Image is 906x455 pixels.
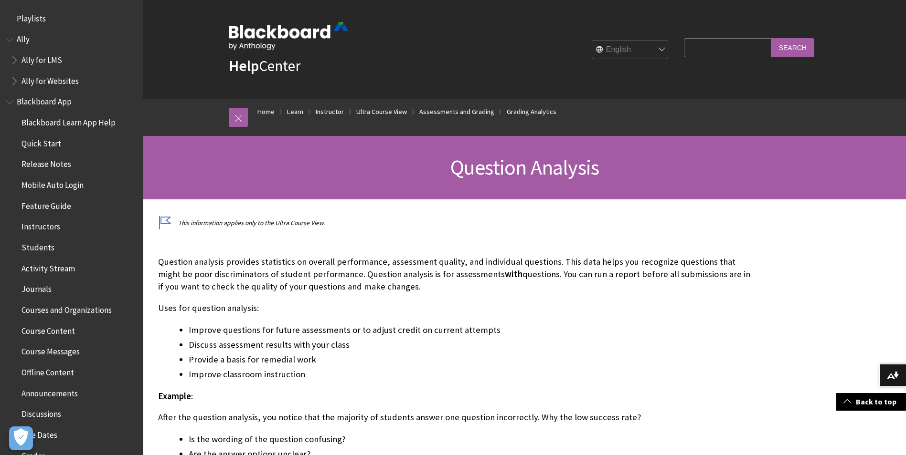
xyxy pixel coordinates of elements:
[21,302,112,315] span: Courses and Organizations
[17,94,72,107] span: Blackboard App
[507,106,556,118] a: Grading Analytics
[21,219,60,232] span: Instructors
[592,41,669,60] select: Site Language Selector
[419,106,494,118] a: Assessments and Grading
[21,406,61,419] span: Discussions
[21,239,54,252] span: Students
[21,364,74,377] span: Offline Content
[21,177,84,190] span: Mobile Auto Login
[158,256,750,293] p: Question analysis provides statistics on overall performance, assessment quality, and individual ...
[21,156,71,169] span: Release Notes
[257,106,275,118] a: Home
[158,391,191,402] span: Example
[229,56,300,75] a: HelpCenter
[316,106,344,118] a: Instructor
[229,22,348,50] img: Blackboard by Anthology
[21,73,79,86] span: Ally for Websites
[17,10,46,23] span: Playlists
[229,56,259,75] strong: Help
[158,302,750,314] p: Uses for question analysis:
[21,427,57,440] span: Due Dates
[6,10,138,27] nav: Book outline for Playlists
[21,52,62,65] span: Ally for LMS
[21,385,78,398] span: Announcements
[158,411,750,424] p: After the question analysis, you notice that the majority of students answer one question incorre...
[21,198,71,211] span: Feature Guide
[189,323,750,337] li: Improve questions for future assessments or to adjust credit on current attempts
[21,135,61,148] span: Quick Start
[158,390,750,403] p: :
[771,38,814,57] input: Search
[189,338,750,352] li: Discuss assessment results with your class
[505,269,522,279] span: with
[9,426,33,450] button: Open Preferences
[356,106,407,118] a: Ultra Course View
[189,433,750,446] li: Is the wording of the question confusing?
[450,154,599,180] span: Question Analysis
[21,344,80,357] span: Course Messages
[287,106,303,118] a: Learn
[21,114,116,127] span: Blackboard Learn App Help
[21,323,75,336] span: Course Content
[836,393,906,411] a: Back to top
[21,281,52,294] span: Journals
[17,31,30,44] span: Ally
[189,353,750,366] li: Provide a basis for remedial work
[6,31,138,89] nav: Book outline for Anthology Ally Help
[189,368,750,381] li: Improve classroom instruction
[158,218,750,227] p: This information applies only to the Ultra Course View.
[21,260,75,273] span: Activity Stream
